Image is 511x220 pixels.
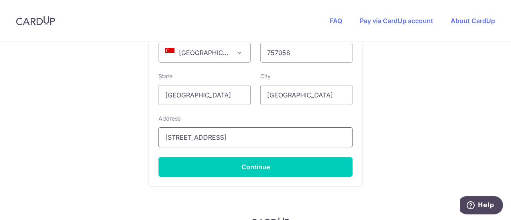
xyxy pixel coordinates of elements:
iframe: Opens a widget where you can find more information [460,196,503,216]
label: State [158,72,172,80]
input: Example 123456 [260,43,353,63]
button: Continue [158,157,353,177]
label: Address [158,115,180,123]
img: CardUp [16,16,55,26]
a: Pay via CardUp account [360,17,433,25]
a: About CardUp [451,17,495,25]
label: City [260,72,271,80]
span: Singapore [158,43,251,63]
a: FAQ [330,17,342,25]
span: Singapore [159,43,250,62]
